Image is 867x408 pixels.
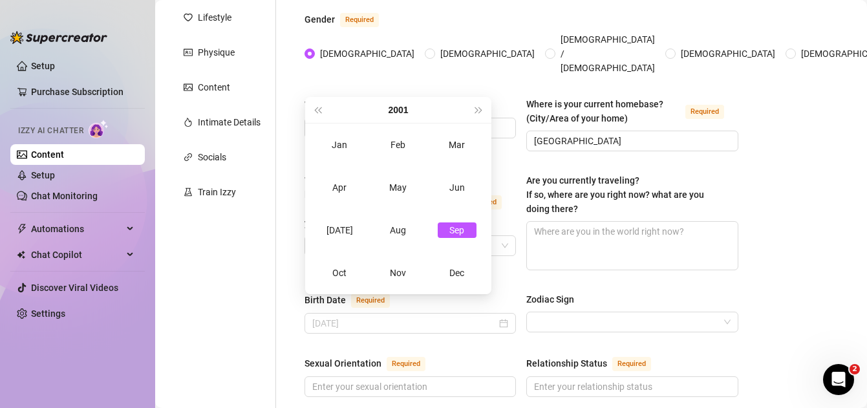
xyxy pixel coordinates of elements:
div: Jun [438,180,476,195]
span: picture [184,83,193,92]
td: 2001-12 [427,252,486,294]
label: Sexual Orientation [305,356,440,371]
span: 2 [850,364,860,374]
span: experiment [184,188,193,197]
span: link [184,153,193,162]
button: Next year (Control + right) [472,97,486,123]
span: fire [184,118,193,127]
span: Required [685,105,724,119]
div: Zodiac Sign [526,292,574,306]
span: Required [351,294,390,308]
a: Chat Monitoring [31,191,98,201]
div: Sexual Orientation [305,356,381,370]
div: Jan [320,137,359,153]
td: 2001-01 [310,123,369,166]
label: Relationship Status [526,356,665,371]
td: 2001-08 [369,209,428,252]
td: 2001-06 [427,166,486,209]
div: Aug [379,222,418,238]
label: Where is your current homebase? (City/Area of your home) [526,97,738,125]
span: Automations [31,219,123,239]
div: Intimate Details [198,115,261,129]
div: [DATE] [320,222,359,238]
div: Socials [198,150,226,164]
span: Required [340,13,379,27]
td: 2001-09 [427,209,486,252]
span: Are you currently traveling? If so, where are you right now? what are you doing there? [526,175,704,214]
a: Discover Viral Videos [31,283,118,293]
td: 2001-03 [427,123,486,166]
img: AI Chatter [89,120,109,138]
td: 2001-07 [310,209,369,252]
span: Izzy AI Chatter [18,125,83,137]
label: Where did you grow up? [305,97,460,113]
img: Chat Copilot [17,250,25,259]
input: Relationship Status [534,380,727,394]
span: thunderbolt [17,224,27,234]
a: Setup [31,61,55,71]
span: What is your timezone of your current location? If you are currently traveling, choose your curre... [305,175,458,228]
span: [DEMOGRAPHIC_DATA] [315,47,420,61]
td: 2001-05 [369,166,428,209]
div: Train Izzy [198,185,236,199]
div: Apr [320,180,359,195]
a: Purchase Subscription [31,81,134,102]
span: [DEMOGRAPHIC_DATA] [435,47,540,61]
td: 2001-11 [369,252,428,294]
div: Relationship Status [526,356,607,370]
td: 2001-10 [310,252,369,294]
div: Birth Date [305,293,346,307]
div: Sep [438,222,476,238]
div: Oct [320,265,359,281]
button: Last year (Control + left) [310,97,325,123]
span: Required [612,357,651,371]
span: Required [387,357,425,371]
div: Where is your current homebase? (City/Area of your home) [526,97,680,125]
div: Lifestyle [198,10,231,25]
div: Mar [438,137,476,153]
div: May [379,180,418,195]
td: 2001-02 [369,123,428,166]
span: [DEMOGRAPHIC_DATA] [676,47,780,61]
iframe: Intercom live chat [823,364,854,395]
img: logo-BBDzfeDw.svg [10,31,107,44]
input: Sexual Orientation [312,380,506,394]
a: Content [31,149,64,160]
td: 2001-04 [310,166,369,209]
input: Birth Date [312,316,497,330]
div: Nov [379,265,418,281]
div: Content [198,80,230,94]
span: heart [184,13,193,22]
span: Chat Copilot [31,244,123,265]
label: Birth Date [305,292,404,308]
a: Settings [31,308,65,319]
span: [DEMOGRAPHIC_DATA] / [DEMOGRAPHIC_DATA] [555,32,660,75]
label: Zodiac Sign [526,292,583,306]
a: Setup [31,170,55,180]
div: Dec [438,265,476,281]
button: Choose a year [388,97,408,123]
span: idcard [184,48,193,57]
div: Where did you grow up? [305,98,401,112]
div: Feb [379,137,418,153]
input: Where is your current homebase? (City/Area of your home) [534,134,727,148]
div: Gender [305,12,335,27]
label: Gender [305,12,393,27]
div: Physique [198,45,235,59]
